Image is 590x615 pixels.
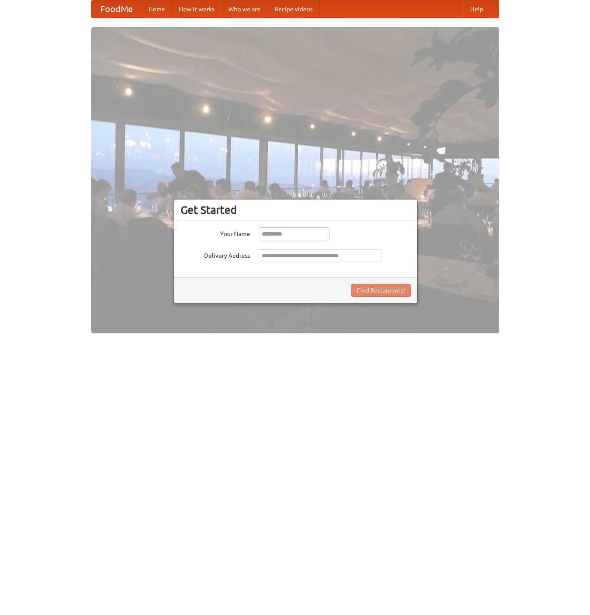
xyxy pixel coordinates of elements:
[351,284,411,297] button: Find Restaurants!
[181,227,250,238] label: Your Name
[92,0,142,18] a: FoodMe
[267,0,320,18] a: Recipe videos
[172,0,221,18] a: How it works
[142,0,172,18] a: Home
[181,249,250,260] label: Delivery Address
[463,0,490,18] a: Help
[181,203,411,216] h3: Get Started
[221,0,267,18] a: Who we are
